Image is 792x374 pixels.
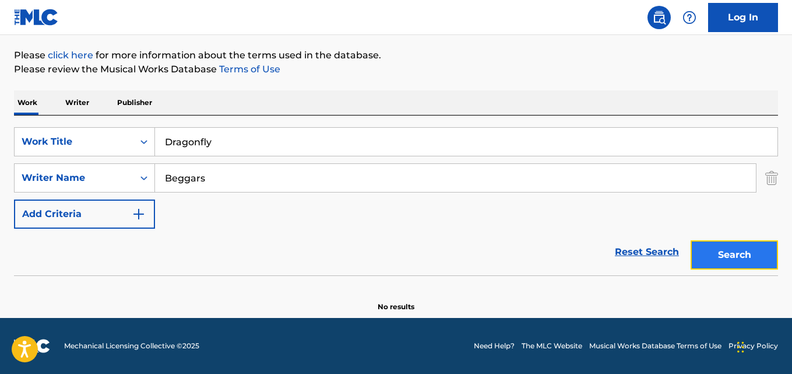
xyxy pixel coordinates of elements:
img: Delete Criterion [765,163,778,193]
button: Add Criteria [14,200,155,229]
div: Work Title [22,135,126,149]
button: Search [691,240,778,270]
img: help [682,11,696,25]
p: Publisher [114,90,156,115]
a: Log In [708,3,778,32]
img: logo [14,339,50,353]
a: Terms of Use [217,64,280,75]
span: Mechanical Licensing Collective © 2025 [64,341,199,351]
img: search [652,11,666,25]
form: Search Form [14,127,778,275]
p: Work [14,90,41,115]
a: click here [48,50,93,61]
p: No results [378,288,414,312]
a: The MLC Website [522,341,582,351]
img: MLC Logo [14,9,59,26]
p: Please for more information about the terms used in the database. [14,48,778,62]
p: Please review the Musical Works Database [14,62,778,76]
p: Writer [62,90,93,115]
a: Reset Search [609,239,685,265]
div: Drag [737,330,744,365]
a: Musical Works Database Terms of Use [589,341,721,351]
img: 9d2ae6d4665cec9f34b9.svg [132,207,146,221]
a: Need Help? [474,341,515,351]
div: Help [678,6,701,29]
a: Public Search [647,6,671,29]
div: Writer Name [22,171,126,185]
iframe: Chat Widget [734,318,792,374]
a: Privacy Policy [728,341,778,351]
